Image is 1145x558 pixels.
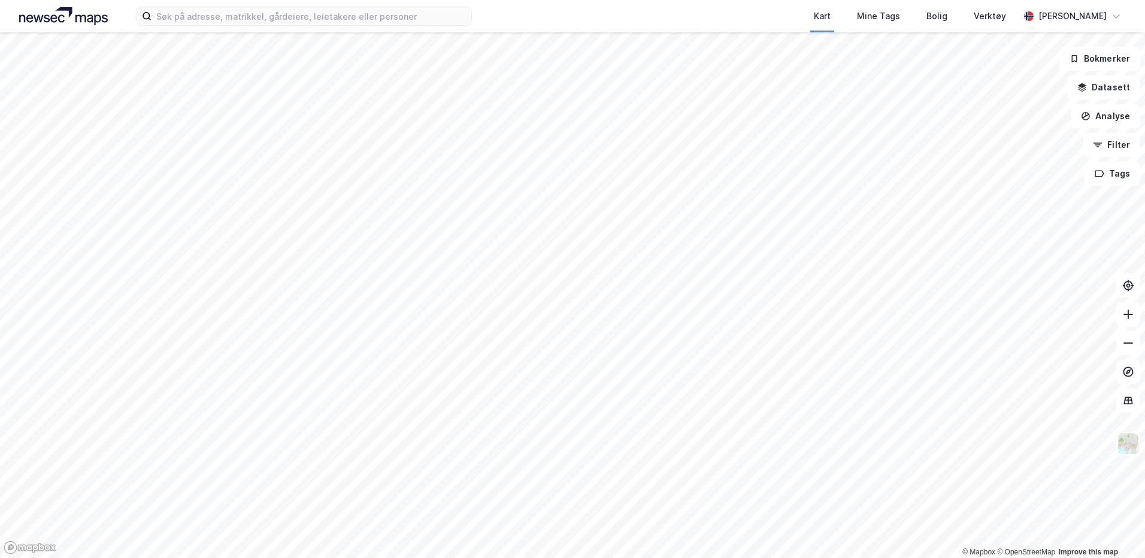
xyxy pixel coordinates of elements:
[1085,501,1145,558] div: Kontrollprogram for chat
[152,7,471,25] input: Søk på adresse, matrikkel, gårdeiere, leietakere eller personer
[19,7,108,25] img: logo.a4113a55bc3d86da70a041830d287a7e.svg
[857,9,900,23] div: Mine Tags
[1085,501,1145,558] iframe: Chat Widget
[926,9,947,23] div: Bolig
[1038,9,1107,23] div: [PERSON_NAME]
[814,9,831,23] div: Kart
[974,9,1006,23] div: Verktøy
